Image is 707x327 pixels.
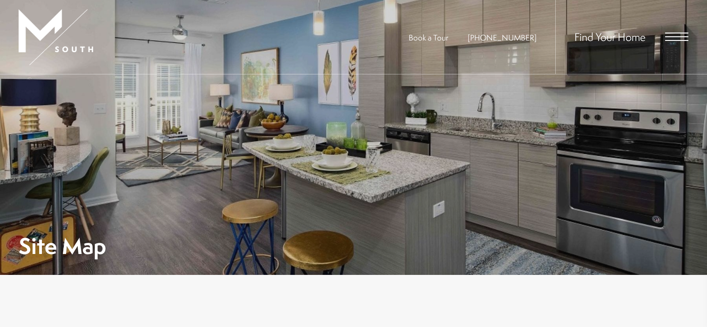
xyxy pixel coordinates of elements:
[574,29,646,44] a: Find Your Home
[19,9,93,65] img: MSouth
[665,33,688,41] button: Open Menu
[409,32,448,43] a: Book a Tour
[468,32,537,43] span: [PHONE_NUMBER]
[19,235,106,256] h1: Site Map
[468,32,537,43] a: Call Us at 813-570-8014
